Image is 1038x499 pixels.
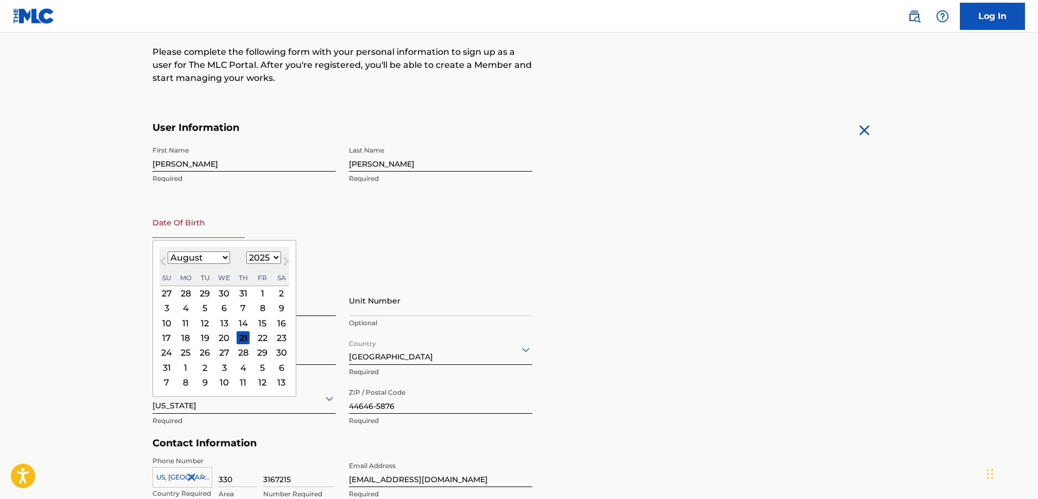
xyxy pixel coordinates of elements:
div: Choose Friday, August 22nd, 2025 [256,331,269,344]
p: Country Required [152,489,212,498]
div: Sunday [160,271,173,285]
div: Choose Saturday, August 30th, 2025 [275,346,288,359]
div: Choose Friday, September 5th, 2025 [256,361,269,374]
a: Public Search [903,5,925,27]
p: Required [349,367,532,377]
div: Choose Saturday, August 9th, 2025 [275,302,288,315]
p: Please complete the following form with your personal information to sign up as a user for The ML... [152,46,532,85]
div: Choose Monday, August 11th, 2025 [179,317,192,330]
div: Choose Tuesday, July 29th, 2025 [199,287,212,300]
div: Choose Wednesday, August 13th, 2025 [218,317,231,330]
div: Help [932,5,953,27]
div: Choose Wednesday, September 10th, 2025 [218,376,231,389]
div: Choose Sunday, September 7th, 2025 [160,376,173,389]
div: Choose Saturday, September 6th, 2025 [275,361,288,374]
p: Required [152,416,336,426]
div: Choose Thursday, August 28th, 2025 [237,346,250,359]
div: Choose Monday, August 18th, 2025 [179,331,192,344]
div: Friday [256,271,269,285]
div: Choose Monday, July 28th, 2025 [179,287,192,300]
h5: Personal Address [152,273,886,286]
div: Choose Date [152,240,296,397]
div: Choose Friday, August 8th, 2025 [256,302,269,315]
div: Choose Friday, August 15th, 2025 [256,317,269,330]
img: close [856,122,873,139]
p: Number Required [263,489,334,499]
div: Choose Wednesday, August 27th, 2025 [218,346,231,359]
div: [GEOGRAPHIC_DATA] [349,336,532,363]
div: Thursday [237,271,250,285]
iframe: Chat Widget [984,447,1038,499]
div: Choose Monday, September 8th, 2025 [179,376,192,389]
p: Required [349,416,532,426]
h5: Contact Information [152,437,532,450]
div: Choose Thursday, September 4th, 2025 [237,361,250,374]
div: Choose Saturday, August 2nd, 2025 [275,287,288,300]
div: Choose Friday, August 1st, 2025 [256,287,269,300]
p: Optional [349,318,532,328]
div: Choose Monday, September 1st, 2025 [179,361,192,374]
div: Choose Friday, August 29th, 2025 [256,346,269,359]
div: Drag [987,458,994,490]
div: Choose Thursday, September 11th, 2025 [237,376,250,389]
div: Choose Tuesday, August 19th, 2025 [199,331,212,344]
div: Saturday [275,271,288,285]
div: Choose Wednesday, August 6th, 2025 [218,302,231,315]
h5: User Information [152,122,532,134]
img: MLC Logo [13,8,55,24]
img: search [908,10,921,23]
div: Choose Wednesday, August 20th, 2025 [218,331,231,344]
div: Choose Sunday, August 17th, 2025 [160,331,173,344]
div: Choose Tuesday, August 5th, 2025 [199,302,212,315]
div: Choose Monday, August 4th, 2025 [179,302,192,315]
div: Month August, 2025 [160,286,289,390]
div: Choose Thursday, August 14th, 2025 [237,317,250,330]
div: Choose Monday, August 25th, 2025 [179,346,192,359]
div: Choose Tuesday, September 2nd, 2025 [199,361,212,374]
p: Required [152,174,336,184]
div: Choose Friday, September 12th, 2025 [256,376,269,389]
div: Monday [179,271,192,285]
div: Choose Thursday, August 7th, 2025 [237,302,250,315]
div: Choose Tuesday, September 9th, 2025 [199,376,212,389]
div: Choose Saturday, August 23rd, 2025 [275,331,288,344]
div: Wednesday [218,271,231,285]
a: Log In [960,3,1025,30]
p: Area [219,489,257,499]
div: Choose Sunday, August 24th, 2025 [160,346,173,359]
div: Choose Sunday, August 31st, 2025 [160,361,173,374]
div: Tuesday [199,271,212,285]
div: Choose Wednesday, September 3rd, 2025 [218,361,231,374]
div: Choose Thursday, July 31st, 2025 [237,287,250,300]
div: Choose Saturday, August 16th, 2025 [275,317,288,330]
p: Required [349,174,532,184]
div: Choose Sunday, August 3rd, 2025 [160,302,173,315]
div: Choose Thursday, August 21st, 2025 [237,331,250,344]
div: Choose Tuesday, August 12th, 2025 [199,317,212,330]
button: Next Month [277,255,295,272]
div: Choose Sunday, August 10th, 2025 [160,317,173,330]
div: Choose Saturday, September 13th, 2025 [275,376,288,389]
img: help [936,10,949,23]
div: Choose Sunday, July 27th, 2025 [160,287,173,300]
p: Required [349,489,532,499]
button: Previous Month [154,255,171,272]
div: Choose Tuesday, August 26th, 2025 [199,346,212,359]
label: Country [349,332,376,349]
div: Choose Wednesday, July 30th, 2025 [218,287,231,300]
